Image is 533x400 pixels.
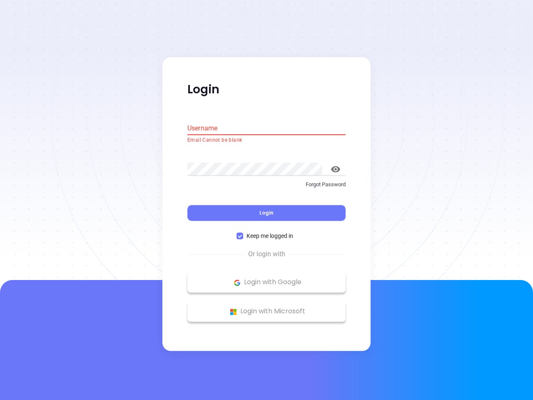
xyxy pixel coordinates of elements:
span: Login [259,210,274,217]
p: Login with Google [192,276,341,289]
p: Email Cannot be blank [187,136,346,145]
button: Google Logo Login with Google [187,272,346,293]
button: Microsoft Logo Login with Microsoft [187,301,346,322]
span: Or login with [244,250,289,260]
button: toggle password visibility [326,159,346,179]
a: Forgot Password [187,180,346,195]
span: Keep me logged in [243,232,296,241]
button: Login [187,205,346,221]
img: Google Logo [232,277,242,288]
p: Login [187,82,346,97]
img: Microsoft Logo [228,307,239,317]
p: Forgot Password [187,180,346,189]
p: Login with Microsoft [192,305,341,318]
